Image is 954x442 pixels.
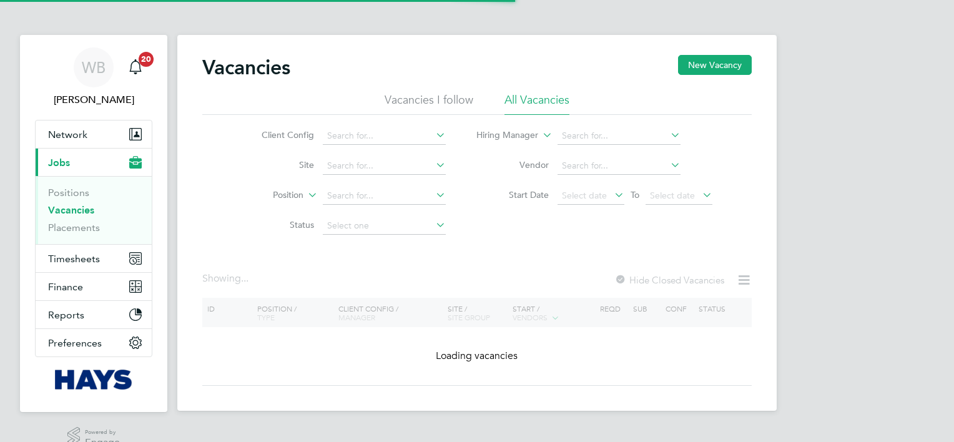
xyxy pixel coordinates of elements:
label: Hiring Manager [466,129,538,142]
div: Jobs [36,176,152,244]
label: Vendor [477,159,549,170]
h2: Vacancies [202,55,290,80]
span: ... [241,272,248,285]
input: Search for... [323,127,446,145]
a: Vacancies [48,204,94,216]
span: Powered by [85,427,120,438]
input: Search for... [323,187,446,205]
label: Position [232,189,303,202]
li: All Vacancies [504,92,569,115]
span: To [627,187,643,203]
label: Hide Closed Vacancies [614,274,724,286]
span: Select date [562,190,607,201]
label: Client Config [242,129,314,140]
span: Network [48,129,87,140]
a: 20 [123,47,148,87]
button: Jobs [36,149,152,176]
label: Start Date [477,189,549,200]
a: WB[PERSON_NAME] [35,47,152,107]
span: Preferences [48,337,102,349]
span: Reports [48,309,84,321]
input: Search for... [323,157,446,175]
span: 20 [139,52,154,67]
input: Search for... [558,157,681,175]
img: hays-logo-retina.png [55,370,133,390]
button: Reports [36,301,152,328]
span: Finance [48,281,83,293]
div: Showing [202,272,251,285]
span: Timesheets [48,253,100,265]
input: Search for... [558,127,681,145]
a: Go to home page [35,370,152,390]
label: Site [242,159,314,170]
span: WB [82,59,106,76]
button: New Vacancy [678,55,752,75]
input: Select one [323,217,446,235]
button: Preferences [36,329,152,356]
span: Jobs [48,157,70,169]
a: Placements [48,222,100,233]
span: Select date [650,190,695,201]
nav: Main navigation [20,35,167,412]
button: Timesheets [36,245,152,272]
span: William Brown [35,92,152,107]
label: Status [242,219,314,230]
li: Vacancies I follow [385,92,473,115]
button: Finance [36,273,152,300]
a: Positions [48,187,89,199]
button: Network [36,120,152,148]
